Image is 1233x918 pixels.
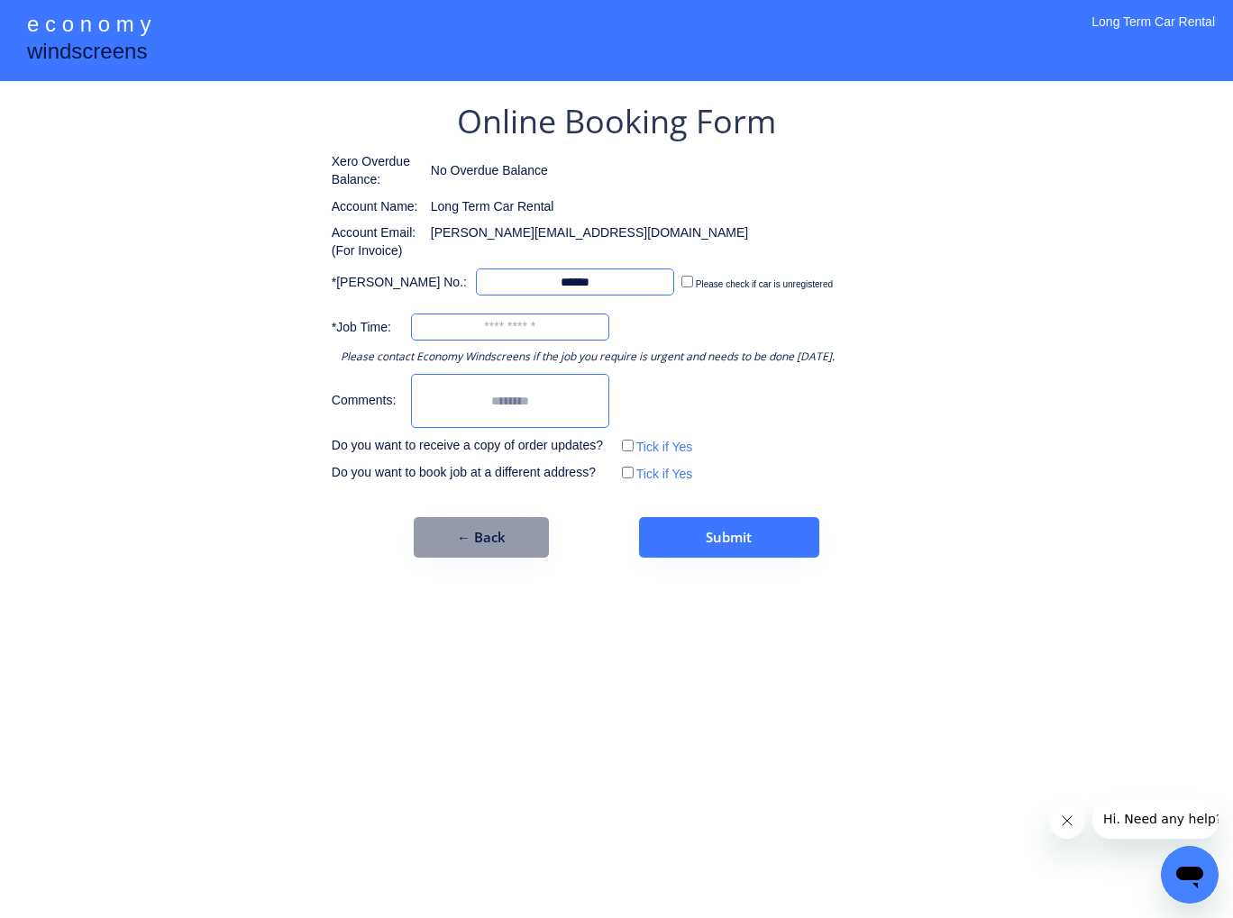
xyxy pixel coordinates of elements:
span: Hi. Need any help? [11,13,130,27]
div: Long Term Car Rental [1091,14,1215,54]
div: e c o n o m y [27,9,151,43]
div: windscreens [27,36,147,71]
iframe: Close message [1049,803,1085,839]
div: Please contact Economy Windscreens if the job you require is urgent and needs to be done [DATE]. [341,350,835,365]
div: [PERSON_NAME][EMAIL_ADDRESS][DOMAIN_NAME] [431,224,748,242]
div: Account Name: [332,198,422,216]
label: Tick if Yes [636,440,693,454]
div: *[PERSON_NAME] No.: [332,274,467,292]
div: Long Term Car Rental [431,198,554,216]
div: Online Booking Form [457,99,776,144]
label: Please check if car is unregistered [696,279,833,289]
div: Account Email: (For Invoice) [332,224,422,259]
button: ← Back [414,517,549,558]
div: Do you want to receive a copy of order updates? [332,437,609,455]
div: Do you want to book job at a different address? [332,464,609,482]
div: Xero Overdue Balance: [332,153,422,188]
iframe: Message from company [1092,799,1219,839]
iframe: Button to launch messaging window [1161,846,1219,904]
button: Submit [639,517,819,558]
div: No Overdue Balance [431,162,548,180]
div: Comments: [332,392,402,410]
div: *Job Time: [332,319,402,337]
label: Tick if Yes [636,467,693,481]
